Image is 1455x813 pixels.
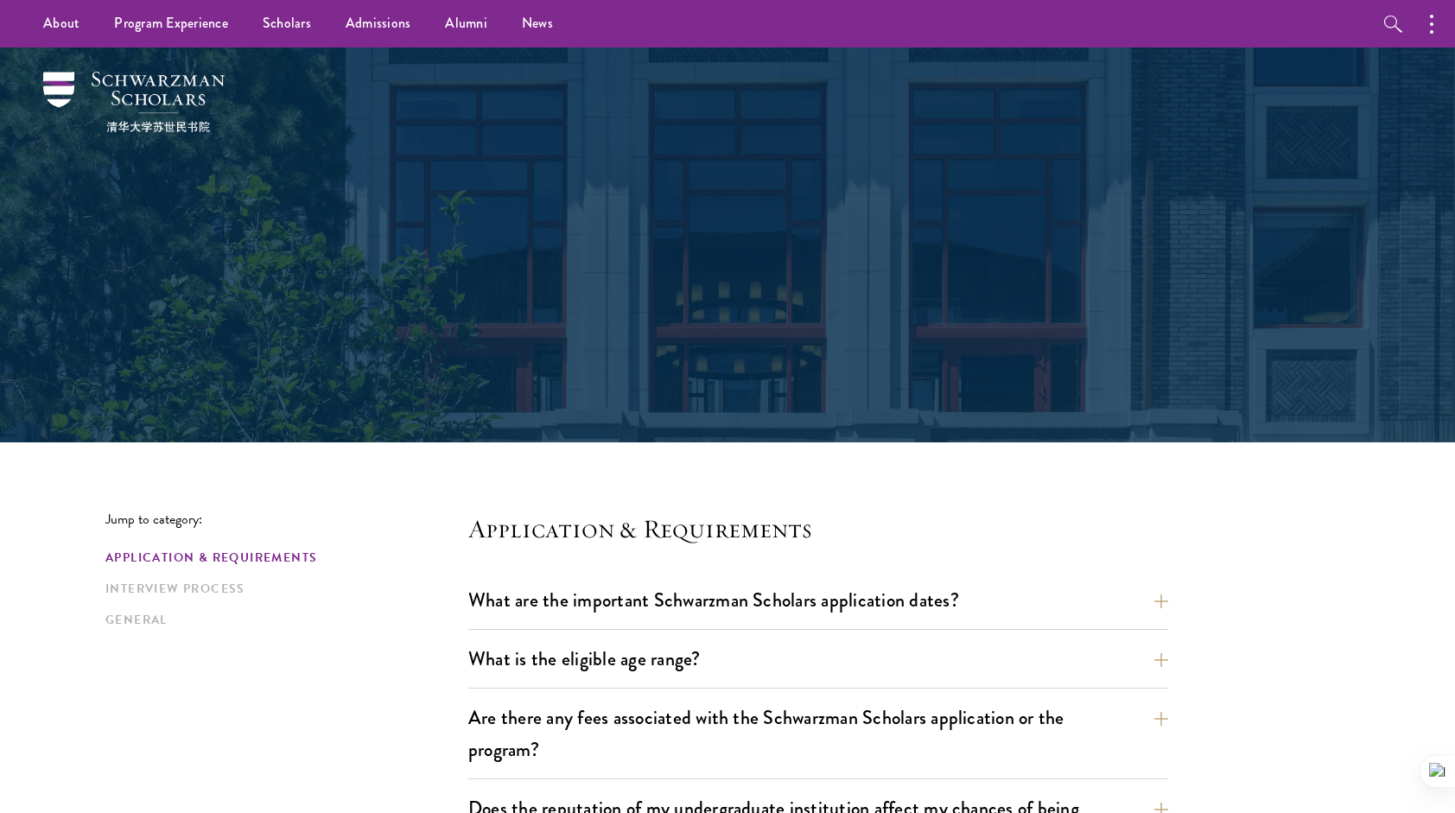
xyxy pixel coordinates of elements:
a: Application & Requirements [105,549,458,567]
button: What is the eligible age range? [468,639,1168,678]
img: Schwarzman Scholars [43,72,225,132]
button: What are the important Schwarzman Scholars application dates? [468,581,1168,619]
a: General [105,611,458,629]
a: Interview Process [105,580,458,598]
p: Jump to category: [105,511,468,527]
h4: Application & Requirements [468,511,1168,546]
button: Are there any fees associated with the Schwarzman Scholars application or the program? [468,698,1168,769]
